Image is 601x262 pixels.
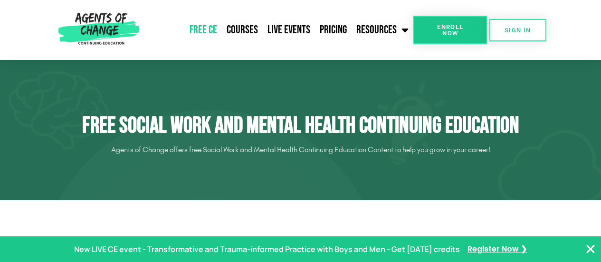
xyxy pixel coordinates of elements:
span: Enroll Now [429,24,472,36]
span: SIGN IN [505,27,531,33]
a: Live Events [263,18,315,42]
h1: Free Social Work and Mental Health Continuing Education [35,112,567,140]
nav: Menu [143,18,413,42]
p: Agents of Change offers free Social Work and Mental Health Continuing Education Content to help y... [35,142,567,157]
a: Enroll Now [413,16,487,44]
a: SIGN IN [489,19,546,41]
p: New LIVE CE event - Transformative and Trauma-informed Practice with Boys and Men - Get [DATE] cr... [74,243,460,256]
a: Register Now ❯ [467,243,527,256]
a: Courses [222,18,263,42]
button: Close Banner [585,243,596,255]
a: Pricing [315,18,352,42]
a: Resources [352,18,413,42]
a: Free CE [185,18,222,42]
